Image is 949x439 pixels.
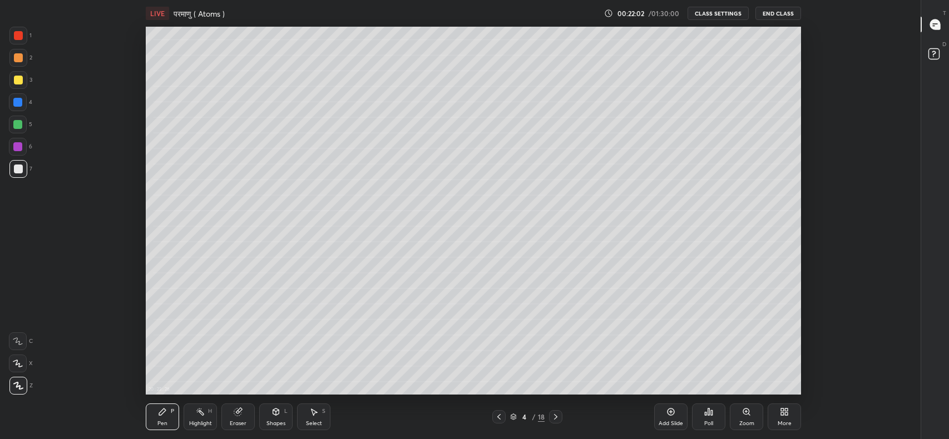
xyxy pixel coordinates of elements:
div: 18 [538,412,545,422]
div: C [9,332,33,350]
div: Shapes [266,421,285,426]
div: 4 [519,413,530,420]
button: CLASS SETTINGS [688,7,749,20]
div: Highlight [189,421,212,426]
div: / [532,413,536,420]
div: Poll [704,421,713,426]
div: Pen [157,421,167,426]
div: Zoom [739,421,754,426]
div: 1 [9,27,32,44]
p: T [943,9,946,17]
div: 7 [9,160,32,178]
div: Add Slide [659,421,683,426]
button: End Class [755,7,801,20]
div: S [322,408,325,414]
div: P [171,408,174,414]
div: More [778,421,792,426]
h4: परमाणु ( Atoms ) [174,8,225,19]
p: D [942,40,946,48]
div: Z [9,377,33,395]
div: 4 [9,93,32,111]
div: 2 [9,49,32,67]
div: 6 [9,138,32,156]
div: H [208,408,212,414]
div: LIVE [146,7,169,20]
div: 3 [9,71,32,89]
div: L [284,408,288,414]
div: Eraser [230,421,246,426]
div: Select [306,421,322,426]
div: X [9,355,33,372]
div: 5 [9,116,32,133]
